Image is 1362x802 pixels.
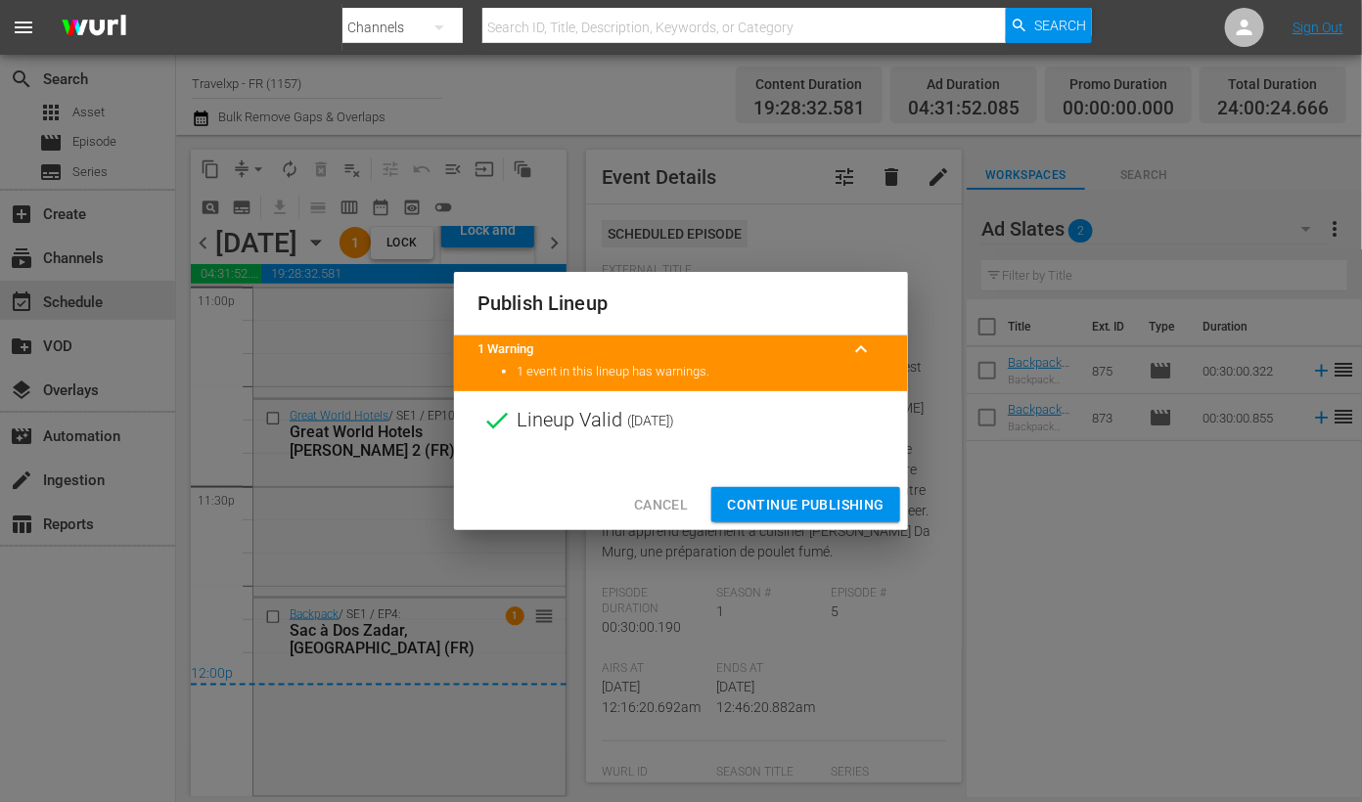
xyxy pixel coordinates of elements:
img: ans4CAIJ8jUAAAAAAAAAAAAAAAAAAAAAAAAgQb4GAAAAAAAAAAAAAAAAAAAAAAAAJMjXAAAAAAAAAAAAAAAAAAAAAAAAgAT5G... [47,5,141,51]
span: Continue Publishing [727,493,885,517]
li: 1 event in this lineup has warnings. [517,363,885,381]
h2: Publish Lineup [477,288,885,319]
button: Continue Publishing [711,487,900,523]
button: Cancel [618,487,704,523]
button: keyboard_arrow_up [838,326,885,373]
span: menu [12,16,35,39]
title: 1 Warning [477,340,838,359]
span: keyboard_arrow_up [849,337,873,361]
span: ( [DATE] ) [627,406,674,435]
a: Sign Out [1293,20,1343,35]
span: Search [1034,8,1086,43]
span: Cancel [634,493,688,517]
div: Lineup Valid [454,391,908,450]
